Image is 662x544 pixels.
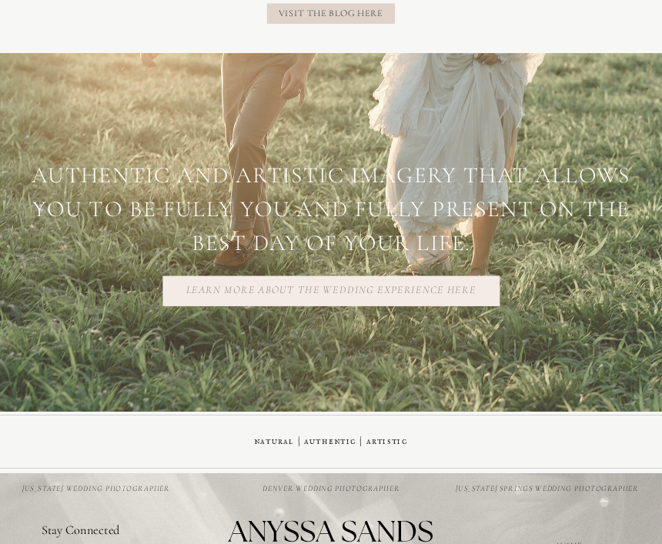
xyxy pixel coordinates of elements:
[244,434,416,451] p: Natural | Authentic | Artistic
[279,6,383,22] a: visit the blog here
[24,159,638,264] p: Authentic and artistic imagery that allows you to be fully you and fully present on the best day ...
[180,282,483,299] a: Learn more about the wedding experience here
[15,482,176,495] a: [US_STATE] Wedding photographer
[250,482,411,495] a: denver Wedding photographer
[23,523,138,536] div: Stay Connected
[447,482,647,495] a: [US_STATE] Springs Wedding photographer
